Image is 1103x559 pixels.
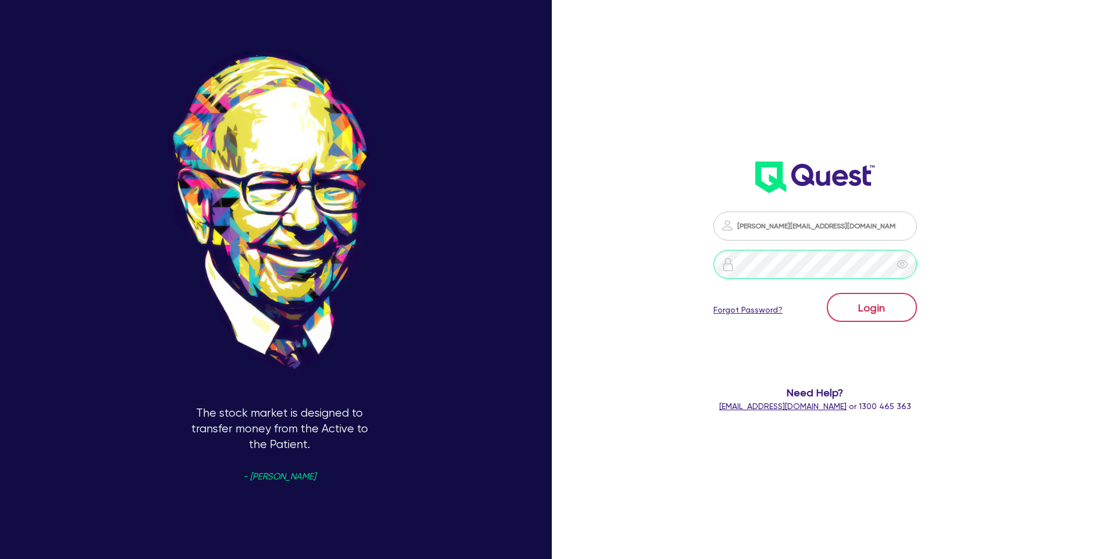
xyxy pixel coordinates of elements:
[755,162,874,193] img: wH2k97JdezQIQAAAABJRU5ErkJggg==
[713,212,917,241] input: Email address
[720,218,734,232] img: icon-password
[713,304,783,316] a: Forgot Password?
[719,402,911,411] span: or 1300 465 363
[827,293,917,322] button: Login
[243,472,316,481] span: - [PERSON_NAME]
[719,402,847,411] a: [EMAIL_ADDRESS][DOMAIN_NAME]
[721,257,735,271] img: icon-password
[667,385,963,400] span: Need Help?
[897,259,908,270] span: eye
